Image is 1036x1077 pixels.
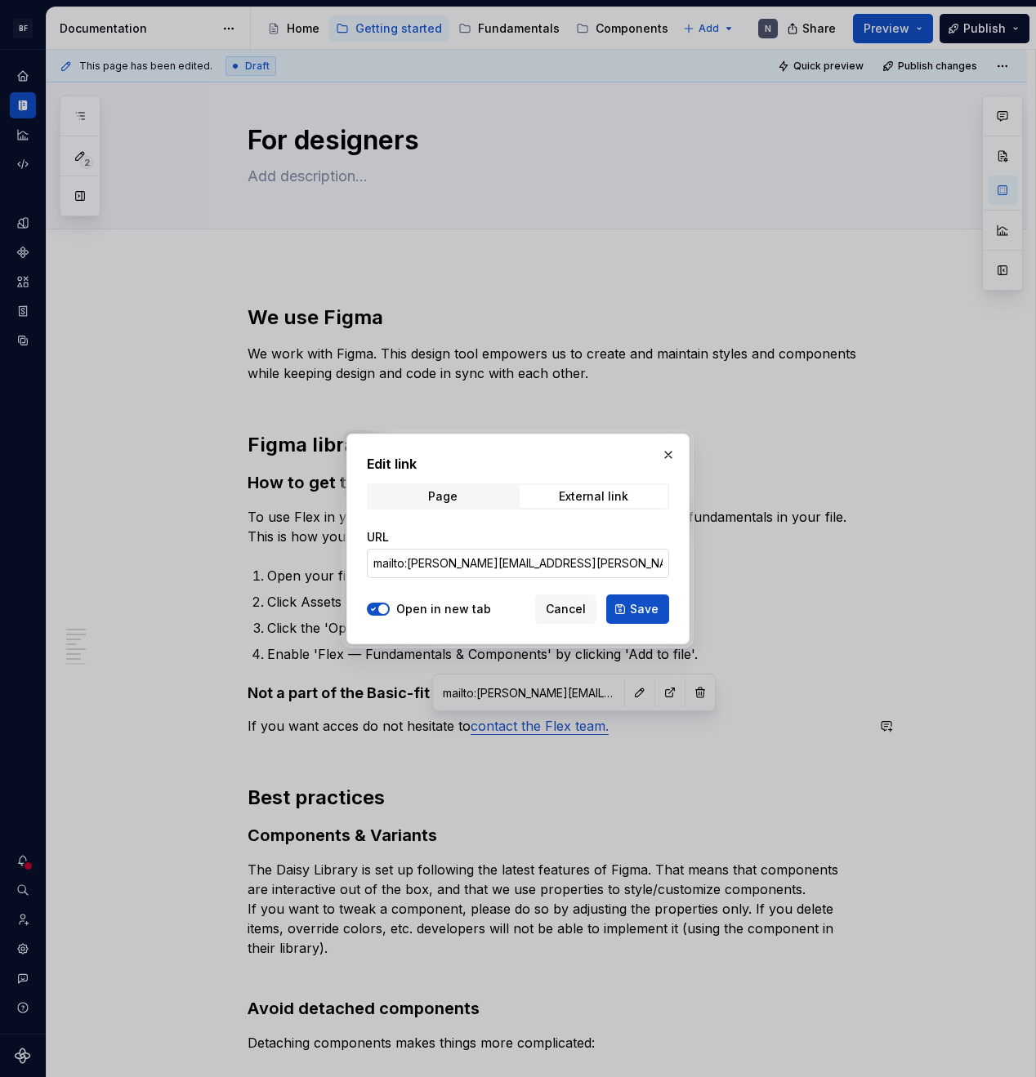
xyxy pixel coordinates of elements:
label: Open in new tab [396,601,491,617]
button: Cancel [535,594,596,624]
button: Save [606,594,669,624]
label: URL [367,529,389,545]
span: Save [630,601,659,617]
h2: Edit link [367,454,669,474]
span: Cancel [546,601,586,617]
div: Page [428,490,458,503]
input: https:// [367,549,669,578]
div: External link [559,490,628,503]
